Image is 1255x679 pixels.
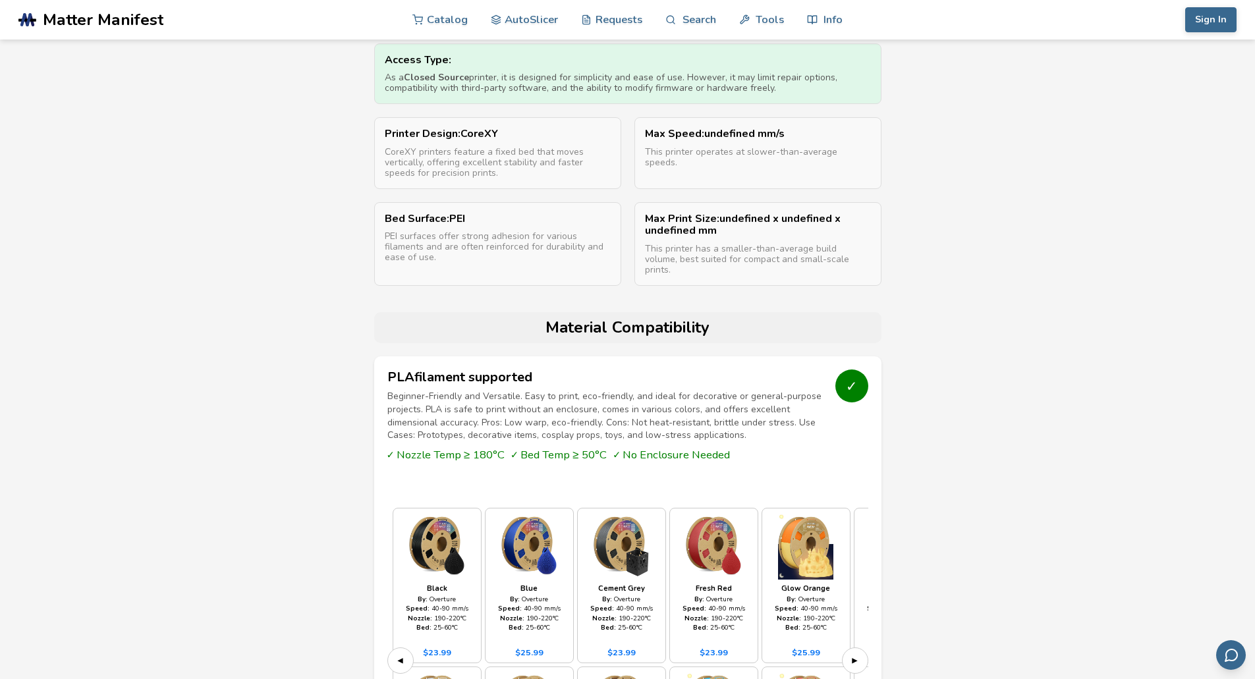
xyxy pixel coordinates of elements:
[509,624,550,631] div: 25 - 60 °C
[645,147,871,168] p: This printer operates at slower-than-average speeds.
[867,605,930,612] div: 40 - 90 mm/s
[700,648,728,657] div: $ 23.99
[577,508,666,663] a: Cement GreyBy: OvertureSpeed: 40-90 mm/sNozzle: 190-220°CBed: 25-60°C$23.99
[693,623,708,632] strong: Bed:
[500,614,524,622] strong: Nozzle:
[613,448,730,461] span: ✓ No Enclosure Needed
[694,595,704,603] strong: By:
[777,614,835,622] div: 190 - 220 °C
[485,508,574,663] a: BlueBy: OvertureSpeed: 40-90 mm/sNozzle: 190-220°CBed: 25-60°C$25.99
[511,448,607,461] span: ✓ Bed Temp ≥ 50°C
[408,614,466,622] div: 190 - 220 °C
[385,72,871,94] p: As a printer, it is designed for simplicity and ease of use. However, it may limit repair options...
[590,604,614,612] strong: Speed:
[406,604,430,612] strong: Speed:
[385,231,611,263] p: PEI surfaces offer strong adhesion for various filaments and are often reinforced for durability ...
[683,604,706,612] strong: Speed:
[427,585,447,593] div: Black
[592,614,617,622] strong: Nozzle:
[602,595,612,603] strong: By:
[835,369,868,402] div: ✓
[787,595,796,603] strong: By:
[590,605,653,612] div: 40 - 90 mm/s
[381,319,875,337] h2: Material Compatibility
[509,623,524,632] strong: Bed:
[775,605,837,612] div: 40 - 90 mm/s
[510,595,520,603] strong: By:
[1216,640,1246,670] button: Send feedback via email
[406,605,468,612] div: 40 - 90 mm/s
[498,605,561,612] div: 40 - 90 mm/s
[385,213,611,225] p: Bed Surface : PEI
[498,604,522,612] strong: Speed:
[43,11,163,29] span: Matter Manifest
[683,605,745,612] div: 40 - 90 mm/s
[515,648,544,657] div: $ 25.99
[592,614,651,622] div: 190 - 220 °C
[404,71,469,84] strong: Closed Source
[675,514,752,580] img: PLA - Fresh Red
[491,514,568,580] img: PLA - Blue
[583,514,660,580] img: PLA - Cement Grey
[645,244,871,275] p: This printer has a smaller-than-average build volume, best suited for compact and small-scale pri...
[416,623,432,632] strong: Bed:
[669,508,758,663] a: Fresh RedBy: OvertureSpeed: 40-90 mm/sNozzle: 190-220°CBed: 25-60°C$23.99
[387,448,505,461] span: ✓ Nozzle Temp ≥ 180°C
[393,508,482,663] a: BlackBy: OvertureSpeed: 40-90 mm/sNozzle: 190-220°CBed: 25-60°C$23.99
[860,514,937,580] img: PLA - Glow Yellow
[385,128,611,140] p: Printer Design : CoreXY
[385,147,611,178] p: CoreXY printers feature a fixed bed that moves vertically, offering excellent stability and faste...
[598,585,645,593] div: Cement Grey
[601,624,642,631] div: 25 - 60 °C
[510,595,548,603] div: Overture
[696,585,732,593] div: Fresh Red
[645,213,871,237] p: Max Print Size : undefined x undefined x undefined mm
[684,614,743,622] div: 190 - 220 °C
[601,623,616,632] strong: Bed:
[645,128,871,140] p: Max Speed : undefined mm/s
[867,604,891,612] strong: Speed:
[418,595,428,603] strong: By:
[387,647,414,674] button: ◀
[792,648,820,657] div: $ 25.99
[767,514,845,580] img: PLA - Glow Orange
[423,648,451,657] div: $ 23.99
[842,647,868,674] button: ▶
[684,614,709,622] strong: Nozzle:
[693,624,735,631] div: 25 - 60 °C
[408,614,432,622] strong: Nozzle:
[418,595,456,603] div: Overture
[777,614,801,622] strong: Nozzle:
[694,595,733,603] div: Overture
[520,585,538,593] div: Blue
[787,595,825,603] div: Overture
[602,595,640,603] div: Overture
[762,508,851,663] a: Glow OrangeBy: OvertureSpeed: 40-90 mm/sNozzle: 190-220°CBed: 25-60°C$25.99
[607,648,636,657] div: $ 23.99
[785,623,800,632] strong: Bed:
[775,604,798,612] strong: Speed:
[387,369,825,385] h3: PLA filament supported
[781,585,830,593] div: Glow Orange
[500,614,559,622] div: 190 - 220 °C
[854,508,943,663] a: Glow YellowBy: OvertureSpeed: 40-90 mm/sNozzle: 190-220°CBed: 25-60°C$25.99
[1185,7,1237,32] button: Sign In
[385,54,871,66] p: Access Type:
[416,624,458,631] div: 25 - 60 °C
[785,624,827,631] div: 25 - 60 °C
[387,390,825,441] p: Beginner-Friendly and Versatile. Easy to print, eco-friendly, and ideal for decorative or general...
[399,514,476,580] img: PLA - Black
